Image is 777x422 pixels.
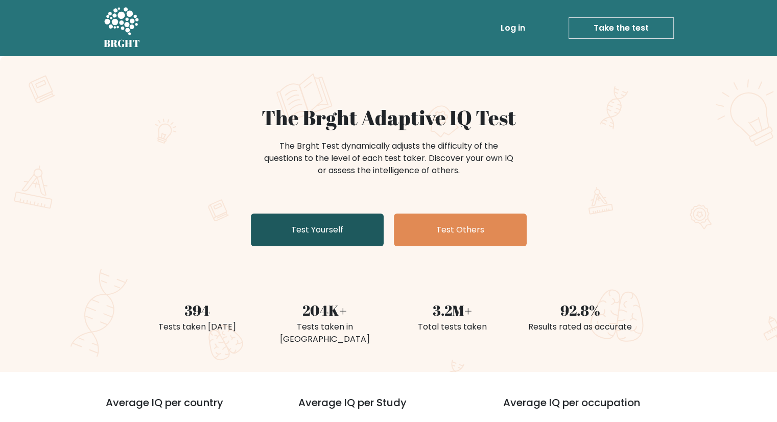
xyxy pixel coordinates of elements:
[251,214,384,246] a: Test Yourself
[139,105,638,130] h1: The Brght Adaptive IQ Test
[267,299,383,321] div: 204K+
[104,4,140,52] a: BRGHT
[104,37,140,50] h5: BRGHT
[298,396,479,421] h3: Average IQ per Study
[394,214,527,246] a: Test Others
[395,321,510,333] div: Total tests taken
[261,140,516,177] div: The Brght Test dynamically adjusts the difficulty of the questions to the level of each test take...
[569,17,674,39] a: Take the test
[139,321,255,333] div: Tests taken [DATE]
[267,321,383,345] div: Tests taken in [GEOGRAPHIC_DATA]
[139,299,255,321] div: 394
[523,321,638,333] div: Results rated as accurate
[497,18,529,38] a: Log in
[503,396,684,421] h3: Average IQ per occupation
[523,299,638,321] div: 92.8%
[395,299,510,321] div: 3.2M+
[106,396,262,421] h3: Average IQ per country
